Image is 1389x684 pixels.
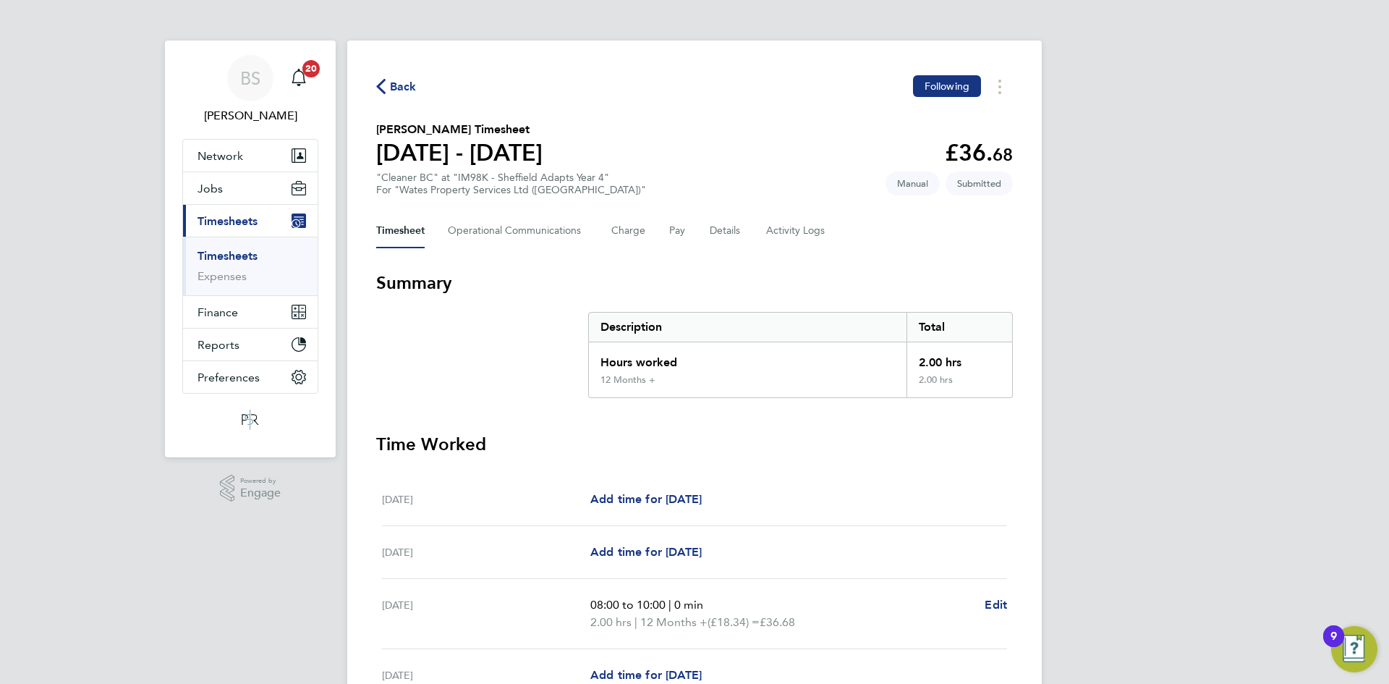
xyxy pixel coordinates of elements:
div: Hours worked [589,342,906,374]
span: 0 min [674,598,703,612]
span: 20 [302,60,320,77]
app-decimal: £36. [945,139,1013,166]
a: 20 [284,55,313,101]
button: Jobs [183,172,318,204]
span: Finance [197,305,238,319]
h2: [PERSON_NAME] Timesheet [376,121,543,138]
span: £36.68 [760,615,795,629]
span: 68 [993,144,1013,165]
a: Add time for [DATE] [590,491,702,508]
span: Following [925,80,969,93]
button: Timesheets Menu [987,75,1013,98]
button: Back [376,77,417,96]
span: Preferences [197,371,260,384]
nav: Main navigation [165,41,336,457]
button: Preferences [183,361,318,393]
div: [DATE] [382,491,590,508]
span: Add time for [DATE] [590,492,702,506]
h1: [DATE] - [DATE] [376,138,543,167]
div: For "Wates Property Services Ltd ([GEOGRAPHIC_DATA])" [376,184,646,196]
div: [DATE] [382,667,590,684]
div: [DATE] [382,596,590,631]
div: Summary [588,312,1013,398]
span: (£18.34) = [708,615,760,629]
button: Operational Communications [448,214,588,248]
div: 9 [1330,636,1337,655]
a: BS[PERSON_NAME] [182,55,318,124]
h3: Time Worked [376,433,1013,456]
span: Powered by [240,475,281,487]
span: Edit [985,598,1007,612]
span: 2.00 hrs [590,615,632,629]
a: Add time for [DATE] [590,544,702,561]
span: This timesheet is Submitted. [946,172,1013,195]
span: Jobs [197,182,223,195]
span: Add time for [DATE] [590,545,702,559]
div: [DATE] [382,544,590,561]
button: Following [913,75,981,97]
button: Charge [611,214,646,248]
button: Reports [183,329,318,360]
span: Add time for [DATE] [590,668,702,682]
div: 2.00 hrs [906,374,1012,397]
a: Powered byEngage [220,475,281,502]
a: Expenses [197,269,247,283]
span: Back [390,78,417,96]
img: psrsolutions-logo-retina.png [237,408,263,431]
button: Details [710,214,743,248]
a: Add time for [DATE] [590,667,702,684]
span: Network [197,149,243,163]
span: Beth Seddon [182,107,318,124]
button: Timesheets [183,205,318,237]
a: Go to home page [182,408,318,431]
a: Timesheets [197,249,258,263]
div: 2.00 hrs [906,342,1012,374]
div: Description [589,313,906,342]
span: | [668,598,671,612]
div: Total [906,313,1012,342]
span: Engage [240,487,281,499]
a: Edit [985,596,1007,614]
span: 08:00 to 10:00 [590,598,666,612]
button: Open Resource Center, 9 new notifications [1331,626,1377,672]
span: Timesheets [197,214,258,228]
span: Reports [197,338,239,352]
button: Timesheet [376,214,425,248]
button: Activity Logs [766,214,827,248]
h3: Summary [376,271,1013,295]
span: BS [240,69,260,88]
button: Finance [183,296,318,328]
span: 12 Months + [640,614,708,631]
button: Network [183,140,318,172]
div: Timesheets [183,237,318,295]
div: "Cleaner BC" at "IM98K - Sheffield Adapts Year 4" [376,172,646,196]
span: | [634,615,637,629]
button: Pay [669,214,687,248]
span: This timesheet was manually created. [885,172,940,195]
div: 12 Months + [600,374,655,386]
